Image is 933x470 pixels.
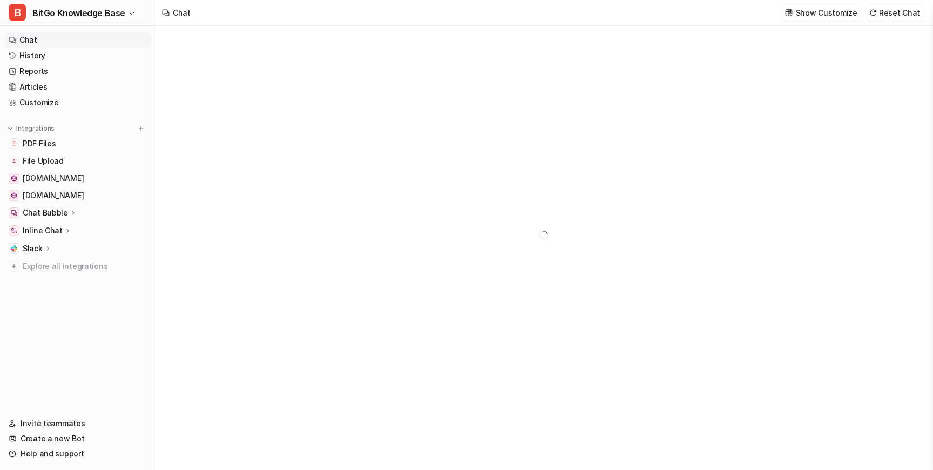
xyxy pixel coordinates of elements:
a: Create a new Bot [4,431,151,446]
a: Chat [4,32,151,48]
span: BitGo Knowledge Base [32,5,125,21]
span: PDF Files [23,138,56,149]
img: Chat Bubble [11,210,17,216]
span: B [9,4,26,21]
button: Integrations [4,123,58,134]
img: Slack [11,245,17,252]
a: File UploadFile Upload [4,153,151,169]
p: Slack [23,243,43,254]
p: Show Customize [796,7,857,18]
a: Invite teammates [4,416,151,431]
img: File Upload [11,158,17,164]
a: Articles [4,79,151,95]
a: www.bitgo.com[DOMAIN_NAME] [4,188,151,203]
a: History [4,48,151,63]
img: explore all integrations [9,261,19,272]
button: Reset Chat [866,5,924,21]
img: www.bitgo.com [11,192,17,199]
p: Inline Chat [23,225,63,236]
a: PDF FilesPDF Files [4,136,151,151]
a: developers.bitgo.com[DOMAIN_NAME] [4,171,151,186]
div: Chat [173,7,191,18]
span: [DOMAIN_NAME] [23,190,84,201]
img: Inline Chat [11,227,17,234]
button: Show Customize [782,5,862,21]
span: Explore all integrations [23,258,146,275]
p: Chat Bubble [23,207,68,218]
img: PDF Files [11,140,17,147]
a: Explore all integrations [4,259,151,274]
img: customize [785,9,793,17]
a: Customize [4,95,151,110]
img: menu_add.svg [137,125,145,132]
span: File Upload [23,156,64,166]
a: Reports [4,64,151,79]
a: Help and support [4,446,151,461]
img: expand menu [6,125,14,132]
img: developers.bitgo.com [11,175,17,182]
span: [DOMAIN_NAME] [23,173,84,184]
p: Integrations [16,124,55,133]
img: reset [869,9,877,17]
